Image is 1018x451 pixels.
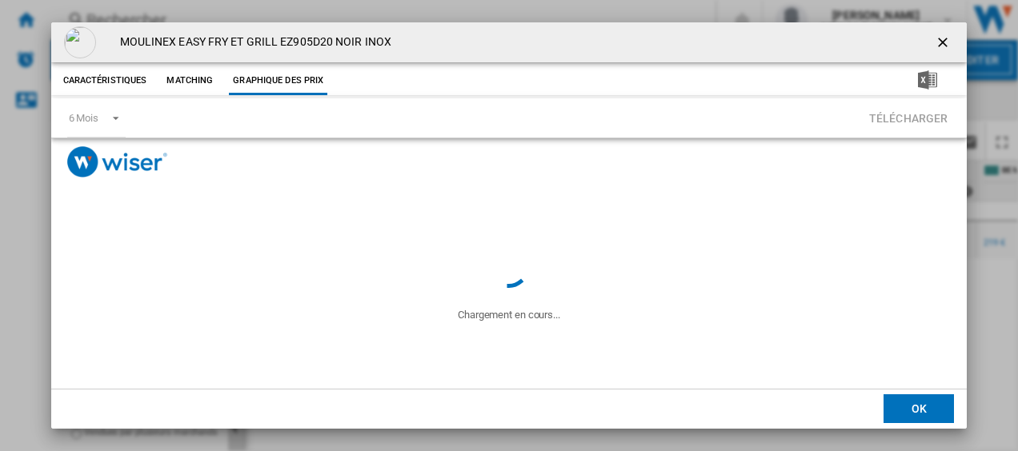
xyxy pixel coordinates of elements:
[51,22,968,429] md-dialog: Product popup
[458,309,560,321] ng-transclude: Chargement en cours...
[935,34,954,54] ng-md-icon: getI18NText('BUTTONS.CLOSE_DIALOG')
[69,112,98,124] div: 6 Mois
[154,66,225,95] button: Matching
[892,66,963,95] button: Télécharger au format Excel
[64,26,96,58] img: 21008782_001.png
[928,26,960,58] button: getI18NText('BUTTONS.CLOSE_DIALOG')
[918,70,937,90] img: excel-24x24.png
[59,66,151,95] button: Caractéristiques
[229,66,327,95] button: Graphique des prix
[884,394,954,423] button: OK
[112,34,392,50] h4: MOULINEX EASY FRY ET GRILL EZ905D20 NOIR INOX
[67,146,167,178] img: logo_wiser_300x94.png
[864,103,953,133] button: Télécharger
